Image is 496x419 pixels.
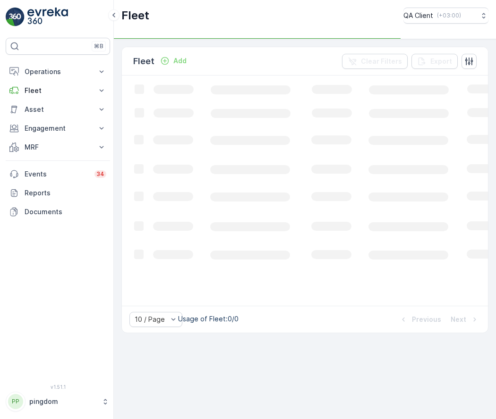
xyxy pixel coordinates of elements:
[342,54,408,69] button: Clear Filters
[25,188,106,198] p: Reports
[411,54,458,69] button: Export
[430,57,452,66] p: Export
[403,8,488,24] button: QA Client(+03:00)
[25,207,106,217] p: Documents
[6,81,110,100] button: Fleet
[6,392,110,411] button: PPpingdom
[156,55,190,67] button: Add
[398,314,442,325] button: Previous
[6,119,110,138] button: Engagement
[450,314,480,325] button: Next
[437,12,461,19] p: ( +03:00 )
[96,170,104,178] p: 34
[25,142,91,152] p: MRF
[94,42,103,50] p: ⌘B
[6,8,25,26] img: logo
[178,314,239,324] p: Usage of Fleet : 0/0
[361,57,402,66] p: Clear Filters
[6,165,110,184] a: Events34
[25,67,91,76] p: Operations
[8,394,23,409] div: PP
[27,8,68,26] img: logo_light-DOdMpM7g.png
[6,138,110,157] button: MRF
[6,100,110,119] button: Asset
[6,62,110,81] button: Operations
[25,124,91,133] p: Engagement
[403,11,433,20] p: QA Client
[25,169,89,179] p: Events
[6,384,110,390] span: v 1.51.1
[121,8,149,23] p: Fleet
[25,105,91,114] p: Asset
[6,184,110,202] a: Reports
[173,56,187,66] p: Add
[412,315,441,324] p: Previous
[133,55,154,68] p: Fleet
[29,397,97,406] p: pingdom
[451,315,466,324] p: Next
[6,202,110,221] a: Documents
[25,86,91,95] p: Fleet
